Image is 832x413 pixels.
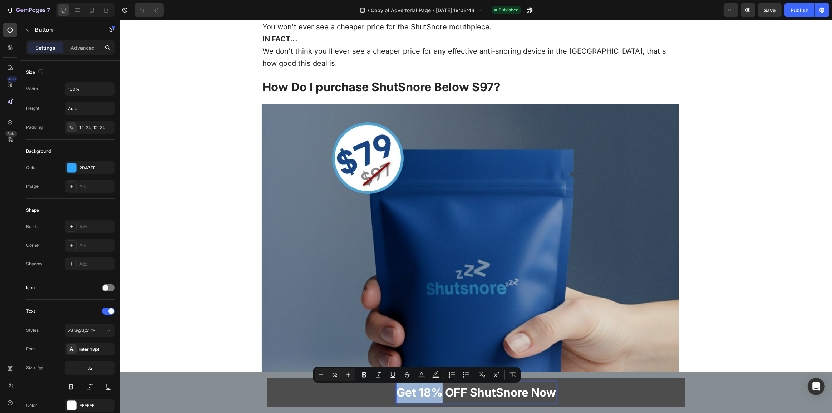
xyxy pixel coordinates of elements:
div: Editor contextual toolbar [313,367,521,383]
span: Paragraph 1* [68,327,95,334]
input: Auto [65,102,114,115]
p: Button [35,25,95,34]
div: Font [26,346,35,352]
div: Text [26,308,35,314]
p: Settings [35,44,55,51]
button: Save [758,3,782,17]
div: Padding [26,124,43,131]
div: Add... [79,224,113,230]
div: Image [26,183,39,190]
p: Advanced [70,44,95,51]
span: / [368,6,369,14]
div: Beta [5,131,17,137]
button: Publish [784,3,814,17]
div: Size [26,68,45,77]
div: Icon [26,285,35,291]
span: Copy of Advertorial Page - [DATE] 19:08:48 [371,6,474,14]
div: Height [26,105,39,112]
h2: How Do I purchase ShutSnore Below $97? [141,59,559,75]
div: FFFFFF [79,403,113,409]
p: You won't ever see a cheaper price for the ShutSnore mouthpiece. [142,1,558,13]
div: Inter_18pt [79,346,113,353]
div: Undo/Redo [135,3,164,17]
div: Rich Text Editor. Editing area: main [276,362,435,383]
iframe: Design area [120,20,832,413]
span: Published [499,7,518,13]
div: 12, 24, 12, 24 [79,124,113,131]
button: Paragraph 1* [65,324,115,337]
div: Color [26,164,37,171]
div: Publish [791,6,808,14]
div: Styles [26,327,39,334]
div: Add... [79,183,113,190]
input: Auto [65,83,114,95]
div: Open Intercom Messenger [808,378,825,395]
div: Width [26,86,38,92]
div: Shape [26,207,39,213]
a: Rich Text Editor. Editing area: main [147,358,565,387]
div: 450 [7,76,17,82]
button: 7 [3,3,53,17]
p: 7 [47,6,50,14]
div: Size [26,363,45,373]
p: We don't think you'll ever see a cheaper price for any effective anti-snoring device in the [GEOG... [142,25,558,49]
span: Save [764,7,776,13]
div: Background [26,148,51,154]
div: Shadow [26,261,43,267]
div: Color [26,402,37,409]
div: Border [26,223,40,230]
div: Add... [79,242,113,249]
div: 2DA7FF [79,165,113,171]
p: Get 18% OFF ShutSnore Now [276,362,435,383]
div: Corner [26,242,40,249]
strong: IN FACT... [142,15,177,23]
div: Add... [79,261,113,267]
